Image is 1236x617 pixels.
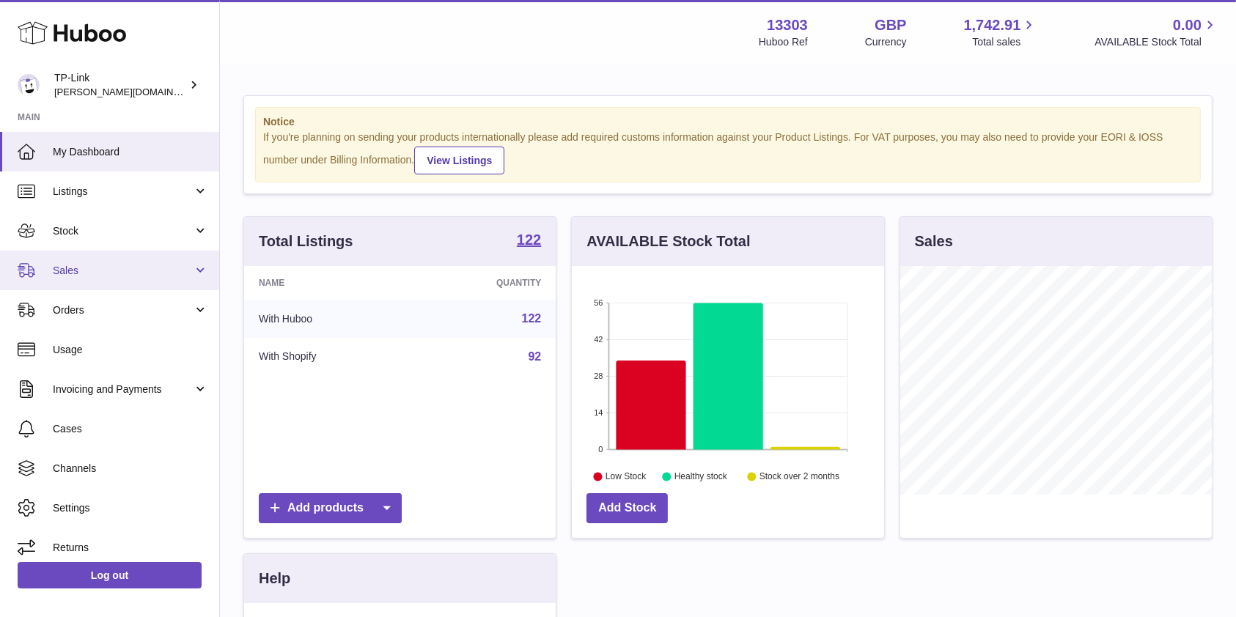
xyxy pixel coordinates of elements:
div: Huboo Ref [759,35,808,49]
span: AVAILABLE Stock Total [1095,35,1218,49]
strong: 13303 [767,15,808,35]
strong: GBP [875,15,906,35]
span: Returns [53,541,208,555]
h3: Sales [915,232,953,251]
a: 92 [529,350,542,363]
text: Healthy stock [674,471,728,481]
span: Settings [53,501,208,515]
span: Sales [53,264,193,278]
a: Add products [259,493,402,523]
span: Invoicing and Payments [53,383,193,396]
span: Usage [53,343,208,357]
th: Name [244,266,412,300]
span: Listings [53,185,193,199]
h3: AVAILABLE Stock Total [586,232,750,251]
text: Stock over 2 months [759,471,839,481]
text: 14 [595,408,603,417]
text: 42 [595,335,603,344]
div: Currency [865,35,907,49]
span: [PERSON_NAME][DOMAIN_NAME][EMAIL_ADDRESS][DOMAIN_NAME] [54,86,370,97]
a: 1,742.91 Total sales [964,15,1038,49]
strong: 122 [517,232,541,247]
span: Orders [53,303,193,317]
a: 122 [522,312,542,325]
th: Quantity [412,266,556,300]
h3: Help [259,569,290,588]
span: Cases [53,422,208,436]
a: 0.00 AVAILABLE Stock Total [1095,15,1218,49]
span: 1,742.91 [964,15,1021,35]
strong: Notice [263,115,1193,129]
div: TP-Link [54,71,186,99]
text: Low Stock [606,471,647,481]
h3: Total Listings [259,232,353,251]
div: If you're planning on sending your products internationally please add required customs informati... [263,130,1193,174]
td: With Shopify [244,338,412,376]
td: With Huboo [244,300,412,338]
a: Add Stock [586,493,668,523]
span: Total sales [972,35,1037,49]
text: 56 [595,298,603,307]
a: Log out [18,562,202,588]
span: 0.00 [1173,15,1202,35]
text: 0 [599,445,603,454]
img: susie.li@tp-link.com [18,74,40,96]
text: 28 [595,372,603,380]
span: Stock [53,224,193,238]
a: 122 [517,232,541,250]
span: My Dashboard [53,145,208,159]
span: Channels [53,462,208,476]
a: View Listings [414,147,504,174]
